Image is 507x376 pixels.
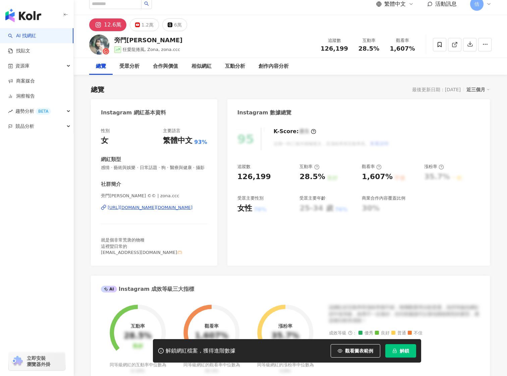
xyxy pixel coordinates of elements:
[345,348,373,354] span: 觀看圖表範例
[101,205,207,211] a: [URL][DOMAIN_NAME][DOMAIN_NAME]
[474,0,479,8] span: 佶
[331,344,380,358] button: 觀看圖表範例
[362,164,382,170] div: 觀看率
[408,331,422,336] span: 不佳
[101,237,182,255] span: 就是個非常荒唐的物種 這裡蠻日常的 [EMAIL_ADDRESS][DOMAIN_NAME]🫶🏻
[237,195,264,201] div: 受眾主要性別
[101,193,207,199] span: 旁門[PERSON_NAME] ©© | zona.ccc
[8,109,13,114] span: rise
[104,20,121,30] div: 12.6萬
[237,203,252,214] div: 女性
[391,331,406,336] span: 普通
[392,348,397,353] span: lock
[119,62,139,70] div: 受眾分析
[280,368,291,373] span: 0.8%
[131,323,145,329] div: 互動率
[162,18,187,31] button: 6萬
[259,62,289,70] div: 創作內容分析
[225,62,245,70] div: 互動分析
[101,109,166,116] div: Instagram 網紅基本資料
[101,156,121,163] div: 網紅類型
[362,195,405,201] div: 商業合作內容覆蓋比例
[237,172,271,182] div: 126,199
[256,362,315,374] div: 同等級網紅的漲粉率中位數為
[390,45,415,52] span: 1,607%
[89,35,109,55] img: KOL Avatar
[108,205,192,211] div: [URL][DOMAIN_NAME][DOMAIN_NAME]
[11,356,24,367] img: chrome extension
[278,323,292,329] div: 漲粉率
[195,331,228,341] div: 1,607%
[123,47,180,52] span: 狂愛龍捲風, Zona, zona.ccc
[412,87,461,92] div: 最後更新日期：[DATE]
[8,33,36,39] a: searchAI 找網紅
[109,362,167,374] div: 同等級網紅的互動率中位數為
[15,119,34,134] span: 競品分析
[182,362,241,374] div: 同等級網紅的觀看率中位數為
[8,78,35,85] a: 商案媒合
[321,37,348,44] div: 追蹤數
[299,195,326,201] div: 受眾主要年齡
[89,18,126,31] button: 12.6萬
[36,108,51,115] div: BETA
[131,368,145,373] span: 0.19%
[424,164,444,170] div: 漲粉率
[130,18,159,31] button: 1.2萬
[384,0,406,8] span: 繁體中文
[8,93,35,100] a: 洞察報告
[153,62,178,70] div: 合作與價值
[15,104,51,119] span: 趨勢分析
[8,48,30,54] a: 找貼文
[390,37,415,44] div: 觀看率
[142,20,154,30] div: 1.2萬
[205,368,218,373] span: 35.5%
[9,352,65,370] a: chrome extension立即安裝 瀏覽器外掛
[15,58,30,73] span: 資源庫
[144,1,149,6] span: search
[174,20,182,30] div: 6萬
[274,128,316,135] div: K-Score :
[101,128,110,134] div: 性別
[163,136,192,146] div: 繁體中文
[271,331,299,341] div: 35.7%
[358,45,379,52] span: 28.5%
[163,128,180,134] div: 主要語言
[27,355,50,367] span: 立即安裝 瀏覽器外掛
[356,37,382,44] div: 互動率
[375,331,390,336] span: 良好
[358,331,373,336] span: 優秀
[329,304,480,324] div: 該網紅的互動率和漲粉率都不錯，唯獨觀看率比較普通，為同等級的網紅的中低等級，效果不一定會好，但仍然建議可以發包開箱類型的案型，應該會比較有成效！
[101,286,117,292] div: AI
[299,164,319,170] div: 互動率
[101,136,108,146] div: 女
[96,62,106,70] div: 總覽
[191,62,212,70] div: 相似網紅
[101,165,207,171] span: 感情 · 藝術與娛樂 · 日常話題 · 狗 · 醫療與健康 · 攝影
[5,9,41,22] img: logo
[101,181,121,188] div: 社群簡介
[166,347,235,355] div: 解鎖網紅檔案，獲得進階數據
[385,344,416,358] button: 解鎖
[91,85,104,94] div: 總覽
[237,164,250,170] div: 追蹤數
[114,36,182,44] div: 旁門[PERSON_NAME]
[321,45,348,52] span: 126,199
[400,348,409,354] span: 解鎖
[124,331,152,341] div: 28.5%
[194,139,207,146] span: 93%
[237,109,292,116] div: Instagram 數據總覽
[435,1,457,7] span: 活動訊息
[466,85,490,94] div: 近三個月
[101,285,194,293] div: Instagram 成效等級三大指標
[329,331,480,336] div: 成效等級 ：
[362,172,393,182] div: 1,607%
[299,172,325,182] div: 28.5%
[205,323,219,329] div: 觀看率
